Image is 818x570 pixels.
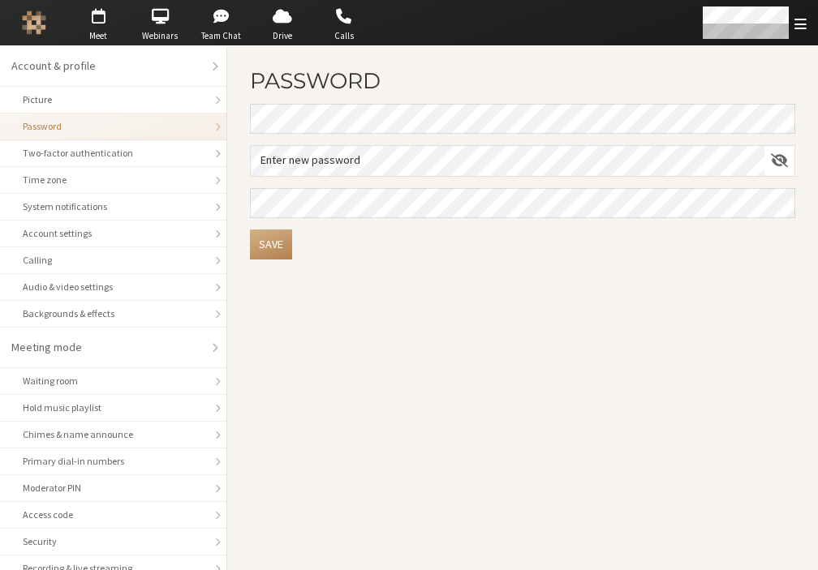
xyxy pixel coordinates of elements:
[23,534,204,549] div: Security
[193,29,250,43] span: Team Chat
[23,306,204,321] div: Backgrounds & effects
[22,11,46,35] img: Iotum
[131,29,188,43] span: Webinars
[254,29,311,43] span: Drive
[23,253,204,268] div: Calling
[23,280,204,294] div: Audio & video settings
[250,229,292,259] button: Save
[251,146,764,176] input: Enter new password
[11,339,204,356] div: Meeting mode
[23,226,204,241] div: Account settings
[23,508,204,522] div: Access code
[23,119,204,134] div: Password
[764,146,794,174] div: Show password
[23,401,204,415] div: Hold music playlist
[23,173,204,187] div: Time zone
[11,58,204,75] div: Account & profile
[23,92,204,107] div: Picture
[23,481,204,495] div: Moderator PIN
[23,454,204,469] div: Primary dial-in numbers
[23,199,204,214] div: System notifications
[23,146,204,161] div: Two-factor authentication
[23,374,204,388] div: Waiting room
[250,69,795,92] h2: Password
[70,29,127,43] span: Meet
[23,427,204,442] div: Chimes & name announce
[316,29,372,43] span: Calls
